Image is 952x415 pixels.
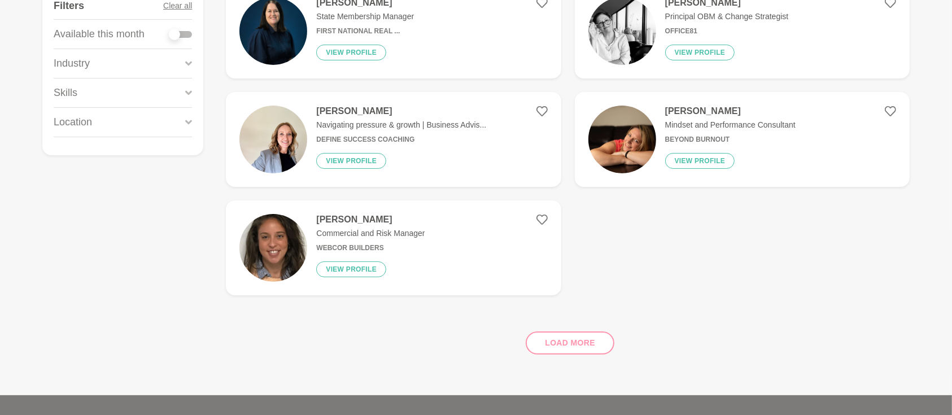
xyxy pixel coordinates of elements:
p: Industry [54,56,90,71]
h6: Beyond Burnout [665,136,796,144]
img: 3a69ed3fbbf56a10ad9cacabdecf44221bcecf72-621x621.png [239,214,307,282]
p: Available this month [54,27,145,42]
p: Location [54,115,92,130]
p: Skills [54,85,77,101]
h4: [PERSON_NAME] [316,214,425,225]
img: 4eec38d89177ec50201c9b86d19ad92b613db66a-1000x667.jpg [588,106,656,173]
h6: Office81 [665,27,789,36]
p: Principal OBM & Change Strategist [665,11,789,23]
p: Navigating pressure & growth | Business Advis... [316,119,486,131]
h6: Webcor Builders [316,244,425,252]
a: [PERSON_NAME]Navigating pressure & growth | Business Advis...Define Success CoachingView profile [226,92,561,187]
h6: Define Success Coaching [316,136,486,144]
button: View profile [316,153,386,169]
button: View profile [665,45,735,60]
a: [PERSON_NAME]Mindset and Performance ConsultantBeyond BurnoutView profile [575,92,910,187]
p: Mindset and Performance Consultant [665,119,796,131]
p: Commercial and Risk Manager [316,228,425,239]
img: 45d9e54ab271db48d0b308b49c7b7039d667ebdb-4032x3024.jpg [239,106,307,173]
button: View profile [316,45,386,60]
h4: [PERSON_NAME] [316,106,486,117]
button: View profile [665,153,735,169]
h6: First National Real ... [316,27,414,36]
h4: [PERSON_NAME] [665,106,796,117]
button: View profile [316,261,386,277]
a: [PERSON_NAME]Commercial and Risk ManagerWebcor BuildersView profile [226,200,561,295]
p: State Membership Manager [316,11,414,23]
